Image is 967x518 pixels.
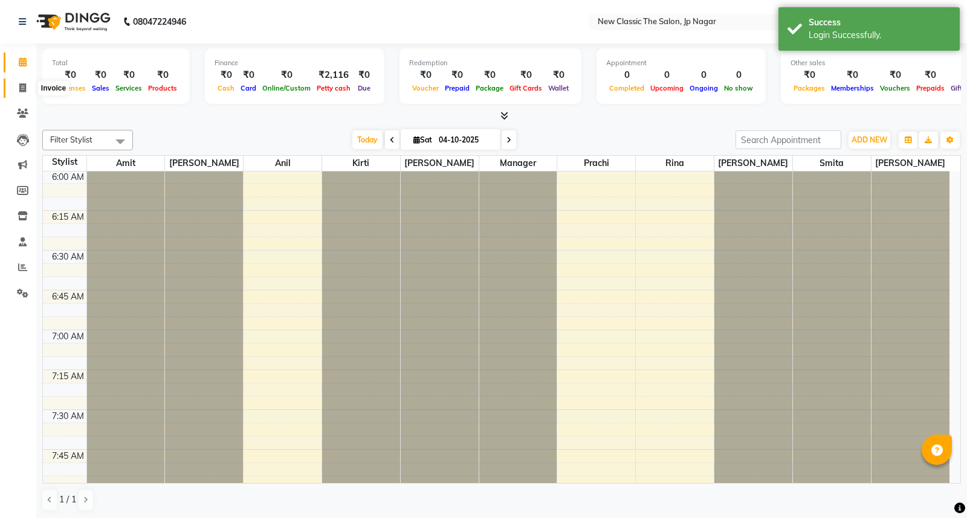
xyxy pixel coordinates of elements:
div: ₹2,116 [314,68,354,82]
div: ₹0 [828,68,877,82]
span: Sales [89,84,112,92]
div: 0 [647,68,687,82]
div: ₹0 [89,68,112,82]
div: ₹0 [473,68,506,82]
span: Kirti [322,156,400,171]
span: Filter Stylist [50,135,92,144]
span: Packages [791,84,828,92]
div: ₹0 [52,68,89,82]
input: 2025-10-04 [435,131,496,149]
div: Success [809,16,951,29]
div: Stylist [43,156,86,168]
span: Memberships [828,84,877,92]
div: Redemption [409,58,572,68]
span: [PERSON_NAME] [714,156,792,171]
div: 6:30 AM [50,251,86,263]
div: 7:15 AM [50,370,86,383]
div: Appointment [606,58,756,68]
span: Due [355,84,374,92]
div: ₹0 [145,68,180,82]
span: Rina [636,156,714,171]
span: Completed [606,84,647,92]
span: Smita [793,156,871,171]
div: 7:30 AM [50,410,86,423]
span: Wallet [545,84,572,92]
span: Cash [215,84,238,92]
div: ₹0 [506,68,545,82]
button: ADD NEW [849,132,890,149]
span: [PERSON_NAME] [872,156,949,171]
span: Sat [410,135,435,144]
div: 0 [687,68,721,82]
span: ADD NEW [852,135,887,144]
div: 6:15 AM [50,211,86,223]
span: Prachi [557,156,635,171]
span: Voucher [409,84,442,92]
div: 6:45 AM [50,290,86,303]
span: 1 / 1 [59,493,76,506]
span: Services [112,84,145,92]
span: Manager [479,156,557,171]
div: Total [52,58,180,68]
div: 0 [606,68,647,82]
div: 0 [721,68,756,82]
span: [PERSON_NAME] [401,156,479,171]
span: Gift Cards [506,84,545,92]
b: 08047224946 [133,5,186,39]
div: 6:00 AM [50,171,86,184]
div: ₹0 [877,68,913,82]
div: ₹0 [545,68,572,82]
div: ₹0 [913,68,948,82]
span: No show [721,84,756,92]
span: Anil [244,156,322,171]
span: Products [145,84,180,92]
div: ₹0 [112,68,145,82]
span: Upcoming [647,84,687,92]
div: ₹0 [238,68,259,82]
input: Search Appointment [736,130,841,149]
div: Invoice [38,81,69,95]
div: ₹0 [409,68,442,82]
span: Vouchers [877,84,913,92]
span: Online/Custom [259,84,314,92]
span: Prepaid [442,84,473,92]
span: Ongoing [687,84,721,92]
div: ₹0 [354,68,375,82]
span: Prepaids [913,84,948,92]
div: 7:00 AM [50,330,86,343]
span: Card [238,84,259,92]
div: 7:45 AM [50,450,86,462]
span: Today [352,130,383,149]
div: Finance [215,58,375,68]
div: ₹0 [259,68,314,82]
div: Login Successfully. [809,29,951,42]
img: logo [31,5,114,39]
span: Package [473,84,506,92]
div: ₹0 [791,68,828,82]
span: [PERSON_NAME] [165,156,243,171]
div: ₹0 [215,68,238,82]
div: ₹0 [442,68,473,82]
span: Amit [87,156,165,171]
span: Petty cash [314,84,354,92]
